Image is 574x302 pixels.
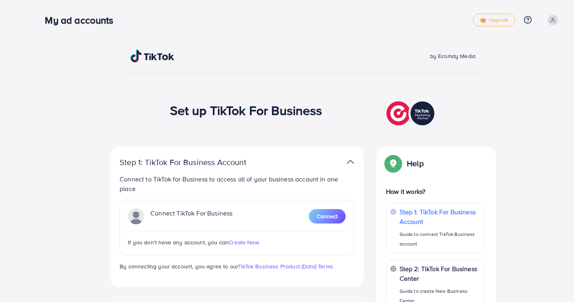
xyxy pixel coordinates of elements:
[400,207,480,226] p: Step 1: TikTok For Business Account
[120,157,272,167] p: Step 1: TikTok For Business Account
[45,14,120,26] h3: My ad accounts
[130,50,174,62] img: TikTok
[386,156,400,171] img: Popup guide
[430,52,476,60] span: by Ecomdy Media
[473,14,515,26] a: tickUpgrade
[480,18,486,23] img: tick
[400,230,480,249] p: Guide to connect TikTok Business account
[386,187,485,196] p: How it works?
[386,99,436,127] img: TikTok partner
[170,103,322,118] h1: Set up TikTok For Business
[347,156,354,168] img: TikTok partner
[407,159,424,168] p: Help
[480,17,508,23] span: Upgrade
[400,264,480,283] p: Step 2: TikTok For Business Center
